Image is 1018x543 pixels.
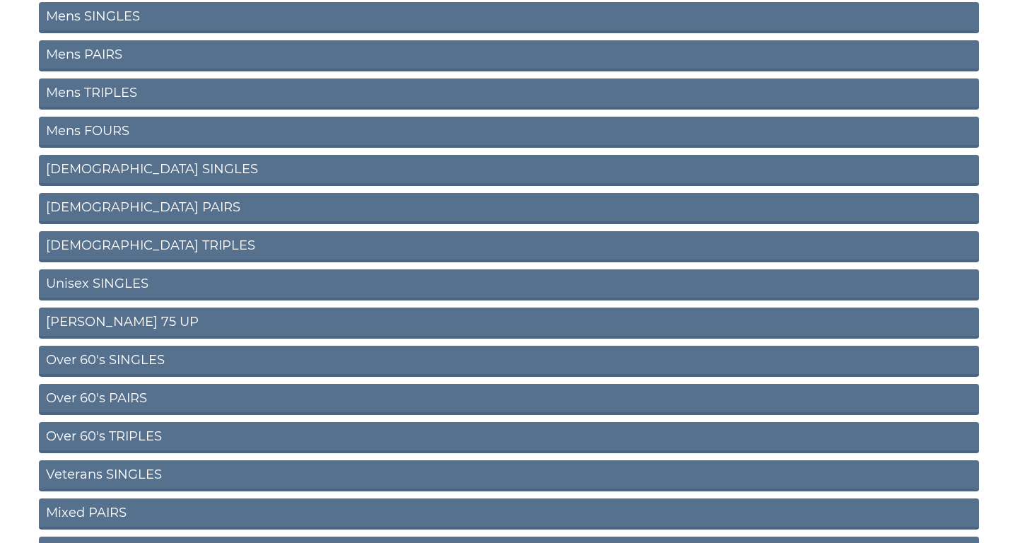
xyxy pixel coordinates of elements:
a: Mixed PAIRS [39,498,979,530]
a: Over 60's PAIRS [39,384,979,415]
a: Mens SINGLES [39,2,979,33]
a: Mens PAIRS [39,40,979,71]
a: Over 60's SINGLES [39,346,979,377]
a: Over 60's TRIPLES [39,422,979,453]
a: [DEMOGRAPHIC_DATA] TRIPLES [39,231,979,262]
a: Mens FOURS [39,117,979,148]
a: [DEMOGRAPHIC_DATA] PAIRS [39,193,979,224]
a: [PERSON_NAME] 75 UP [39,308,979,339]
a: [DEMOGRAPHIC_DATA] SINGLES [39,155,979,186]
a: Veterans SINGLES [39,460,979,491]
a: Mens TRIPLES [39,78,979,110]
a: Unisex SINGLES [39,269,979,300]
